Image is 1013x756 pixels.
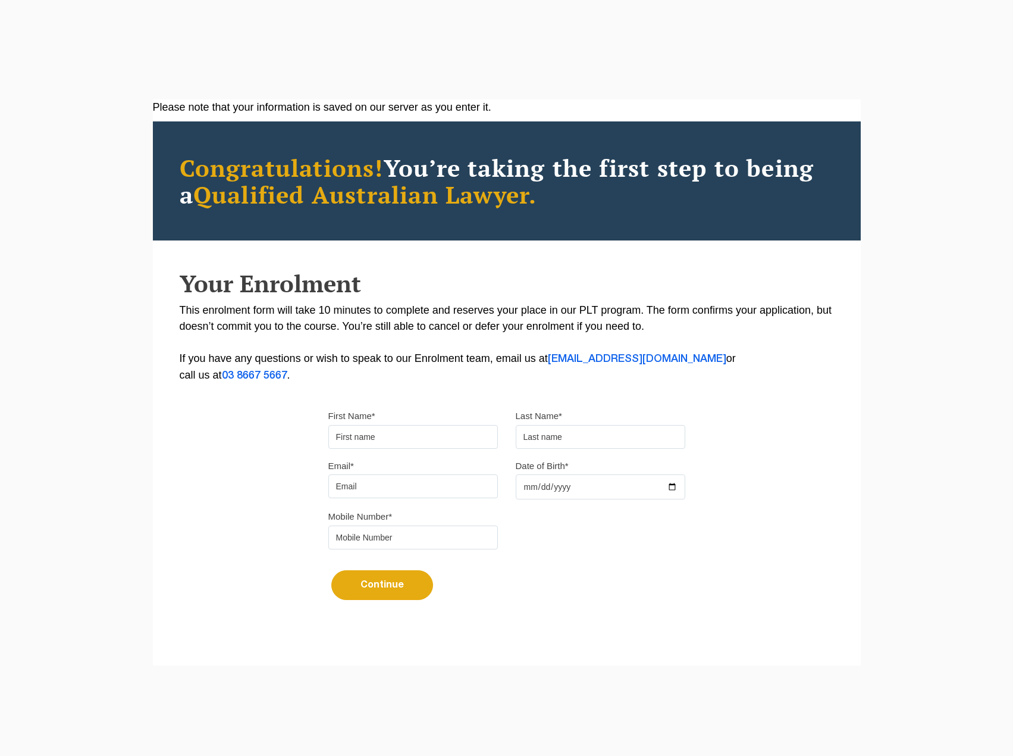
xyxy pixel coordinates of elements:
input: Email [328,474,498,498]
a: 03 8667 5667 [222,371,287,380]
label: Mobile Number* [328,511,393,523]
input: First name [328,425,498,449]
label: Last Name* [516,410,562,422]
label: Date of Birth* [516,460,569,472]
button: Continue [331,570,433,600]
input: Mobile Number [328,526,498,549]
input: Last name [516,425,685,449]
p: This enrolment form will take 10 minutes to complete and reserves your place in our PLT program. ... [180,302,834,384]
span: Congratulations! [180,152,384,183]
h2: You’re taking the first step to being a [180,154,834,208]
a: [EMAIL_ADDRESS][DOMAIN_NAME] [548,354,726,364]
label: Email* [328,460,354,472]
span: Qualified Australian Lawyer. [193,179,537,210]
h2: Your Enrolment [180,270,834,296]
div: Please note that your information is saved on our server as you enter it. [153,99,861,115]
label: First Name* [328,410,375,422]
